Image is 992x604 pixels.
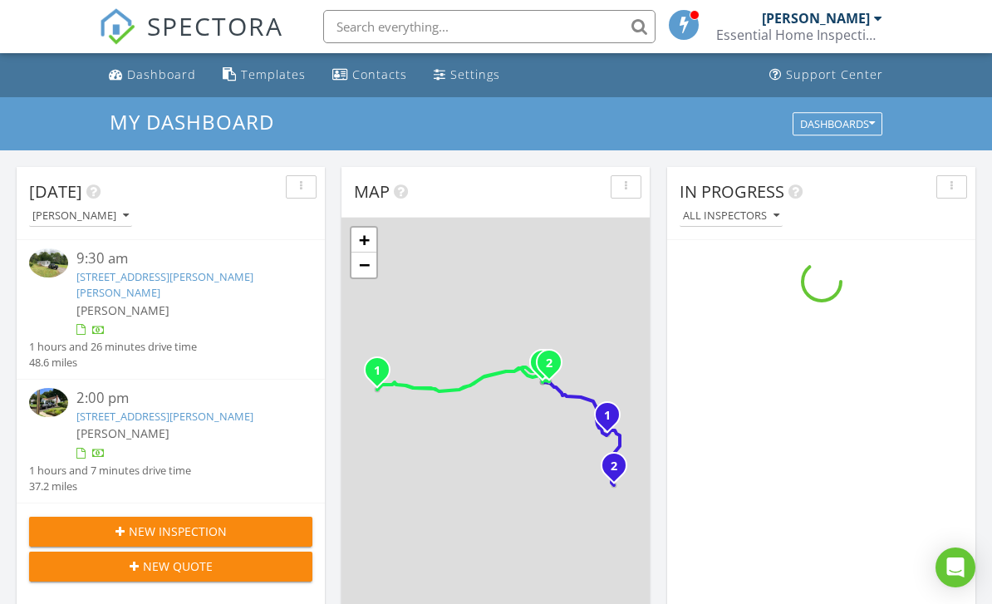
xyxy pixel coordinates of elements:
[427,60,507,91] a: Settings
[102,60,203,91] a: Dashboard
[29,463,191,479] div: 1 hours and 7 minutes drive time
[374,366,381,377] i: 1
[29,339,197,355] div: 1 hours and 26 minutes drive time
[29,248,312,371] a: 9:30 am [STREET_ADDRESS][PERSON_NAME][PERSON_NAME] [PERSON_NAME] 1 hours and 26 minutes drive tim...
[786,66,883,82] div: Support Center
[351,253,376,277] a: Zoom out
[29,479,191,494] div: 37.2 miles
[546,358,552,370] i: 2
[129,523,227,540] span: New Inspection
[99,22,283,57] a: SPECTORA
[763,60,890,91] a: Support Center
[76,388,289,409] div: 2:00 pm
[110,108,274,135] span: My Dashboard
[29,388,312,494] a: 2:00 pm [STREET_ADDRESS][PERSON_NAME] [PERSON_NAME] 1 hours and 7 minutes drive time 37.2 miles
[377,370,387,380] div: 194 Sibley Rd, Honeoye Falls, NY 14472
[29,248,68,277] img: 9326875%2Fcover_photos%2Fj0tSuKhUYaVKZFZR2kDU%2Fsmall.jpg
[351,228,376,253] a: Zoom in
[549,362,559,372] div: 114 Old Farm Rd, Fayetteville, NY 13066
[352,66,407,82] div: Contacts
[29,388,68,417] img: 9350058%2Fcover_photos%2FcdiRqpuj7nLR7Q2REsB2%2Fsmall.jpg
[76,248,289,269] div: 9:30 am
[680,205,783,228] button: All Inspectors
[143,557,213,575] span: New Quote
[323,10,656,43] input: Search everything...
[762,10,870,27] div: [PERSON_NAME]
[29,552,312,582] button: New Quote
[604,410,611,422] i: 1
[800,118,875,130] div: Dashboards
[354,180,390,203] span: Map
[716,27,882,43] div: Essential Home Inspections LLC
[32,210,129,222] div: [PERSON_NAME]
[76,425,169,441] span: [PERSON_NAME]
[29,517,312,547] button: New Inspection
[76,269,253,300] a: [STREET_ADDRESS][PERSON_NAME][PERSON_NAME]
[680,180,784,203] span: In Progress
[76,409,253,424] a: [STREET_ADDRESS][PERSON_NAME]
[450,66,500,82] div: Settings
[611,461,617,473] i: 2
[936,548,975,587] div: Open Intercom Messenger
[241,66,306,82] div: Templates
[147,8,283,43] span: SPECTORA
[127,66,196,82] div: Dashboard
[76,302,169,318] span: [PERSON_NAME]
[29,180,82,203] span: [DATE]
[99,8,135,45] img: The Best Home Inspection Software - Spectora
[216,60,312,91] a: Templates
[326,60,414,91] a: Contacts
[793,112,882,135] button: Dashboards
[683,210,779,222] div: All Inspectors
[29,355,197,371] div: 48.6 miles
[607,415,617,425] div: 154 Kendricks Rd, Sherburne, NY 13460
[29,205,132,228] button: [PERSON_NAME]
[614,465,624,475] div: 9 Ritton St, Sidney, NY 13838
